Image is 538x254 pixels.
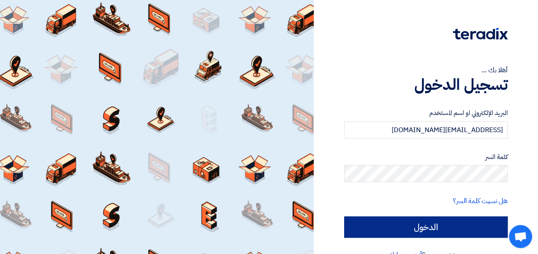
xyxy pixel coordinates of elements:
[344,121,508,139] input: أدخل بريد العمل الإلكتروني او اسم المستخدم الخاص بك ...
[344,108,508,118] label: البريد الإلكتروني او اسم المستخدم
[344,65,508,75] div: أهلا بك ...
[453,28,508,40] img: Teradix logo
[344,152,508,162] label: كلمة السر
[344,216,508,238] input: الدخول
[453,196,508,206] a: هل نسيت كلمة السر؟
[344,75,508,94] h1: تسجيل الدخول
[509,225,532,248] a: Open chat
